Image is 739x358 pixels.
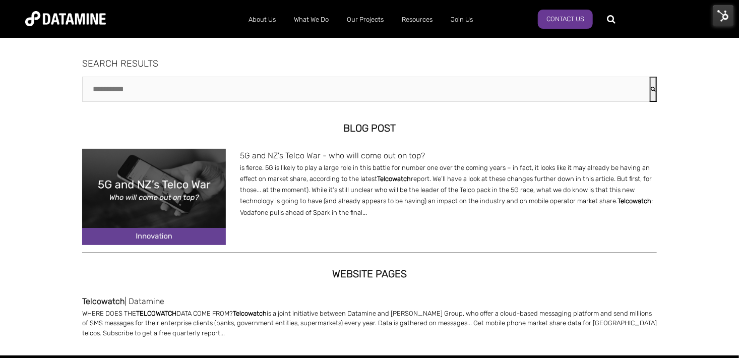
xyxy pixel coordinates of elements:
a: About Us [239,7,285,33]
span: Telcowatch [378,175,411,183]
a: Telcowatch| Datamine [82,294,657,308]
h2: website pages [82,268,657,279]
input: This is a search field with an auto-suggest feature attached. [82,77,650,102]
p: WHERE DOES THE DATA COME FROM? is a joint initiative between Datamine and [PERSON_NAME] Group, wh... [82,309,657,338]
a: What We Do [285,7,338,33]
button: Search [650,77,657,102]
img: 5G%20article%20cover%20image%20blog%20res.png [82,149,226,245]
p: is fierce. 5G is likely to play a large role in this battle for number one over the coming years ... [240,162,657,218]
a: Contact Us [538,10,593,29]
img: HubSpot Tools Menu Toggle [713,5,734,26]
img: Datamine [25,11,106,26]
a: Join Us [442,7,482,33]
span: Telcowatch [82,296,125,306]
span: TELCOWATCH [136,310,176,317]
a: 5G and NZ's Telco War - who will come out on top? [240,151,425,160]
a: Our Projects [338,7,393,33]
span: Telcowatch [618,197,652,205]
h1: SEARCH RESULTS [82,59,657,69]
h2: Blog Post [82,123,657,134]
a: Resources [393,7,442,33]
span: Telcowatch [233,310,267,317]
